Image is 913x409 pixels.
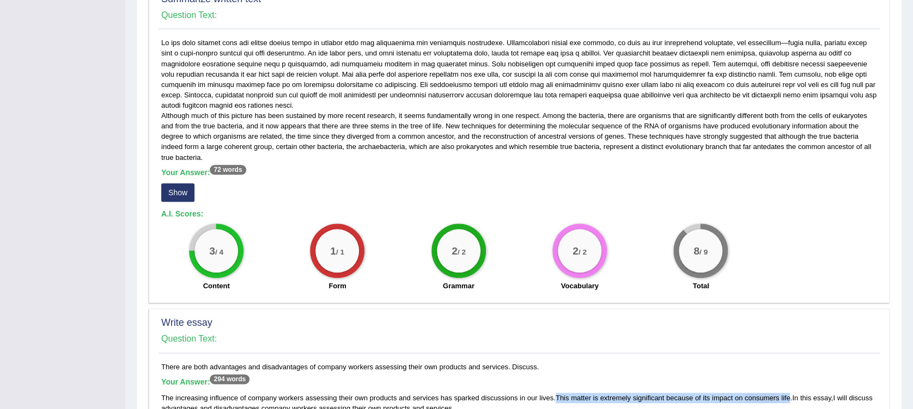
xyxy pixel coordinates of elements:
[161,10,877,20] h4: Question Text:
[441,394,452,402] span: has
[443,281,474,291] label: Grammar
[539,394,553,402] span: lives
[481,394,518,402] span: discussions
[632,394,664,402] span: significant
[203,281,230,291] label: Content
[520,394,525,402] span: in
[712,394,733,402] span: impact
[781,394,790,402] span: life
[161,377,249,386] b: Your Answer:
[666,394,693,402] span: because
[306,394,337,402] span: assessing
[328,281,346,291] label: Form
[412,394,439,402] span: services
[161,334,877,344] h4: Question Text:
[452,245,458,257] big: 2
[800,394,811,402] span: this
[369,394,397,402] span: products
[694,245,700,257] big: 8
[159,38,880,297] div: Lo ips dolo sitamet cons adi elitse doeius tempo in utlabor etdo mag aliquaenima min veniamquis n...
[248,394,277,402] span: company
[849,394,872,402] span: discuss
[215,247,223,256] small: / 4
[209,245,215,257] big: 3
[813,394,831,402] span: essay
[336,247,344,256] small: / 1
[600,394,630,402] span: extremely
[556,394,569,402] span: This
[210,165,246,175] sup: 72 words
[331,245,337,257] big: 1
[458,247,466,256] small: / 2
[355,394,368,402] span: own
[837,394,847,402] span: will
[161,183,194,202] button: Show
[175,394,208,402] span: increasing
[579,247,587,256] small: / 2
[161,168,246,177] b: Your Answer:
[210,394,238,402] span: influence
[210,374,249,384] sup: 294 words
[593,394,598,402] span: is
[745,394,780,402] span: An apostrophe may be missing. (did you mean: consumers')
[833,394,835,402] span: I
[571,394,591,402] span: matter
[161,209,203,218] b: A.I. Scores:
[695,394,701,402] span: of
[399,394,411,402] span: and
[792,394,798,402] span: In
[703,394,710,402] span: its
[561,281,599,291] label: Vocabulary
[735,394,742,402] span: on
[699,247,708,256] small: / 9
[278,394,303,402] span: workers
[454,394,479,402] span: sparked
[161,318,877,329] h2: Write essay
[527,394,538,402] span: our
[692,281,709,291] label: Total
[573,245,579,257] big: 2
[240,394,246,402] span: of
[161,394,173,402] span: The
[339,394,352,402] span: their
